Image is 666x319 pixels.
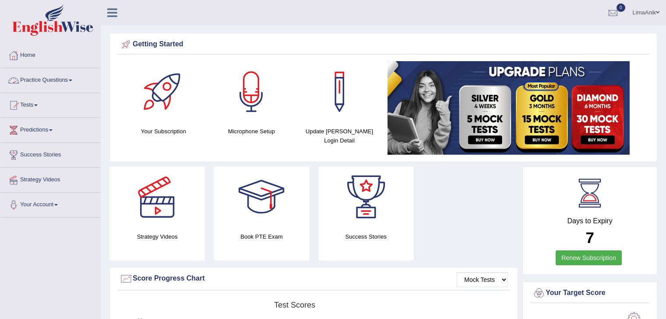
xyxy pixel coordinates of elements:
a: Home [0,43,100,65]
b: 7 [585,229,594,246]
tspan: Test scores [274,301,315,309]
a: Your Account [0,193,100,215]
a: Tests [0,93,100,115]
a: Predictions [0,118,100,140]
a: Strategy Videos [0,168,100,190]
h4: Microphone Setup [212,127,291,136]
h4: Your Subscription [124,127,203,136]
h4: Success Stories [318,232,414,241]
div: Your Target Score [532,287,647,300]
img: small5.jpg [388,61,630,155]
h4: Book PTE Exam [214,232,309,241]
div: Getting Started [120,38,647,51]
h4: Strategy Videos [109,232,205,241]
a: Practice Questions [0,68,100,90]
h4: Days to Expiry [532,217,647,225]
a: Renew Subscription [556,250,622,265]
h4: Update [PERSON_NAME] Login Detail [300,127,379,145]
div: Score Progress Chart [120,272,508,285]
a: Success Stories [0,143,100,165]
span: 0 [617,3,625,12]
